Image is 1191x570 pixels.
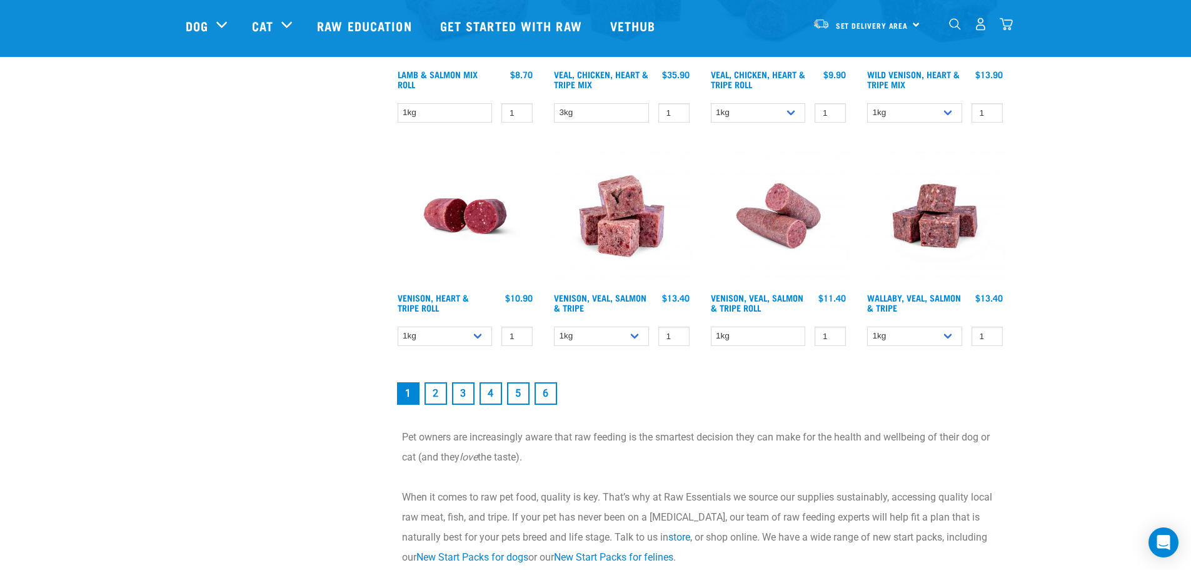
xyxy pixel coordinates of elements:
[428,1,598,51] a: Get started with Raw
[711,72,805,86] a: Veal, Chicken, Heart & Tripe Roll
[507,382,530,405] a: Goto page 5
[823,69,846,79] div: $9.90
[416,551,528,563] a: New Start Packs for dogs
[949,18,961,30] img: home-icon-1@2x.png
[813,18,830,29] img: van-moving.png
[815,103,846,123] input: 1
[554,72,648,86] a: Veal, Chicken, Heart & Tripe Mix
[972,327,1003,346] input: 1
[510,69,533,79] div: $8.70
[394,145,536,287] img: Raw Essentials Venison Heart & Tripe Hypoallergenic Raw Pet Food Bulk Roll Unwrapped
[836,23,908,28] span: Set Delivery Area
[1000,18,1013,31] img: home-icon@2x.png
[598,1,671,51] a: Vethub
[551,145,693,287] img: Venison Veal Salmon Tripe 1621
[815,327,846,346] input: 1
[554,551,673,563] a: New Start Packs for felines
[975,293,1003,303] div: $13.40
[402,487,998,567] p: When it comes to raw pet food, quality is key. That’s why at Raw Essentials we source our supplie...
[505,293,533,303] div: $10.90
[658,327,690,346] input: 1
[708,145,850,287] img: Venison Veal Salmon Tripe 1651
[1148,527,1178,557] div: Open Intercom Messenger
[398,295,469,310] a: Venison, Heart & Tripe Roll
[186,16,208,35] a: Dog
[304,1,427,51] a: Raw Education
[460,451,478,463] em: love
[394,380,1006,407] nav: pagination
[662,293,690,303] div: $13.40
[397,382,420,405] a: Page 1
[501,103,533,123] input: 1
[972,103,1003,123] input: 1
[864,145,1006,287] img: Wallaby Veal Salmon Tripe 1642
[867,72,960,86] a: Wild Venison, Heart & Tripe Mix
[252,16,273,35] a: Cat
[398,72,478,86] a: Lamb & Salmon Mix Roll
[867,295,961,310] a: Wallaby, Veal, Salmon & Tripe
[818,293,846,303] div: $11.40
[658,103,690,123] input: 1
[662,69,690,79] div: $35.90
[554,295,646,310] a: Venison, Veal, Salmon & Tripe
[975,69,1003,79] div: $13.90
[668,531,690,543] a: store
[535,382,557,405] a: Goto page 6
[425,382,447,405] a: Goto page 2
[480,382,502,405] a: Goto page 4
[402,427,998,467] p: Pet owners are increasingly aware that raw feeding is the smartest decision they can make for the...
[452,382,475,405] a: Goto page 3
[974,18,987,31] img: user.png
[501,327,533,346] input: 1
[711,295,803,310] a: Venison, Veal, Salmon & Tripe Roll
